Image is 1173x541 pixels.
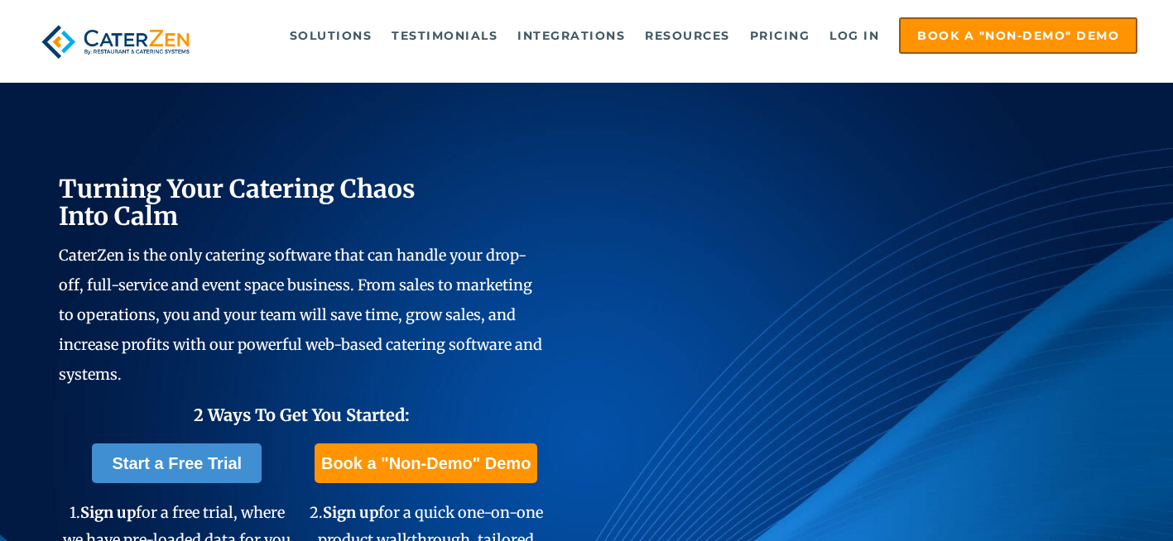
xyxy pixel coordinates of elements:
[59,173,416,232] span: Turning Your Catering Chaos Into Calm
[92,443,262,483] a: Start a Free Trial
[821,19,887,52] a: Log in
[509,19,633,52] a: Integrations
[315,443,537,483] a: Book a "Non-Demo" Demo
[383,19,506,52] a: Testimonials
[36,17,196,66] img: caterzen
[323,503,378,522] span: Sign up
[637,19,738,52] a: Resources
[59,246,542,384] span: CaterZen is the only catering software that can handle your drop-off, full-service and event spac...
[899,17,1137,54] a: Book a "Non-Demo" Demo
[80,503,136,522] span: Sign up
[1026,476,1155,523] iframe: Help widget launcher
[194,405,410,425] span: 2 Ways To Get You Started:
[224,17,1137,54] div: Navigation Menu
[742,19,819,52] a: Pricing
[281,19,381,52] a: Solutions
